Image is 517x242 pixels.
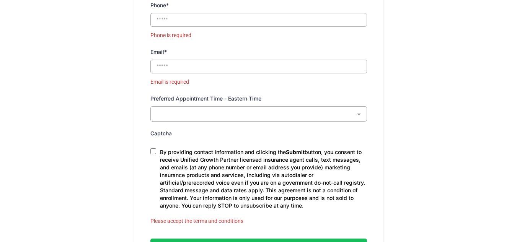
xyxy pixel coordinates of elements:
div: Email is required [150,77,367,87]
label: Preferred Appointment Time - Eastern Time [150,94,261,103]
div: Please accept the terms and conditions [150,216,367,226]
p: By providing contact information and clicking the button, you consent to receive Unified Growth P... [160,148,367,210]
strong: Submit [286,149,305,155]
div: Phone is required [150,31,367,40]
label: Phone [150,0,169,10]
label: Email [150,47,167,57]
label: Captcha [150,128,172,138]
